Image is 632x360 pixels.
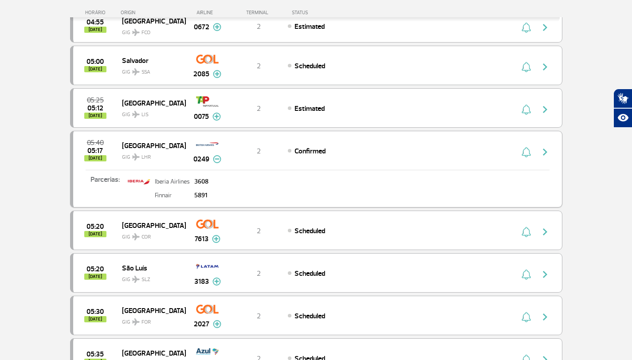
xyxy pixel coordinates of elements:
[540,62,550,72] img: seta-direita-painel-voo.svg
[141,233,151,241] span: COR
[122,305,179,316] span: [GEOGRAPHIC_DATA]
[73,174,126,195] p: Parcerias:
[613,108,632,128] button: Abrir recursos assistivos.
[257,62,261,70] span: 2
[257,147,261,156] span: 2
[294,62,325,70] span: Scheduled
[294,104,325,113] span: Estimated
[122,262,179,274] span: São Luís
[294,312,325,321] span: Scheduled
[522,227,531,237] img: sino-painel-voo.svg
[132,153,140,160] img: destiny_airplane.svg
[84,316,106,322] span: [DATE]
[122,149,179,161] span: GIG
[257,312,261,321] span: 2
[213,155,221,163] img: menos-info-painel-voo.svg
[132,233,140,240] img: destiny_airplane.svg
[212,235,220,243] img: mais-info-painel-voo.svg
[122,313,179,326] span: GIG
[540,269,550,280] img: seta-direita-painel-voo.svg
[122,347,179,359] span: [GEOGRAPHIC_DATA]
[155,192,190,199] p: Finnair
[132,318,140,325] img: destiny_airplane.svg
[294,227,325,235] span: Scheduled
[132,276,140,283] img: destiny_airplane.svg
[257,269,261,278] span: 2
[141,68,150,76] span: SSA
[122,228,179,241] span: GIG
[86,19,104,25] span: 2025-09-30 04:55:00
[522,22,531,33] img: sino-painel-voo.svg
[86,351,104,357] span: 2025-09-30 05:35:00
[87,148,103,154] span: 2025-09-30 05:17:00
[86,223,104,230] span: 2025-09-30 05:20:00
[194,319,209,329] span: 2027
[122,55,179,66] span: Salvador
[522,62,531,72] img: sino-painel-voo.svg
[132,111,140,118] img: destiny_airplane.svg
[194,192,208,199] p: 5891
[141,29,150,37] span: FCO
[257,22,261,31] span: 2
[86,59,104,65] span: 2025-09-30 05:00:00
[87,140,104,146] span: 2025-09-30 05:40:00
[122,219,179,231] span: [GEOGRAPHIC_DATA]
[141,276,150,284] span: SLZ
[287,10,360,16] div: STATUS
[194,111,209,122] span: 0075
[193,69,209,79] span: 2085
[257,227,261,235] span: 2
[230,10,287,16] div: TERMINAL
[84,231,106,237] span: [DATE]
[132,68,140,75] img: destiny_airplane.svg
[73,10,121,16] div: HORÁRIO
[84,66,106,72] span: [DATE]
[212,113,221,121] img: mais-info-painel-voo.svg
[613,89,632,108] button: Abrir tradutor de língua de sinais.
[128,174,150,189] img: iberia.png
[540,104,550,115] img: seta-direita-painel-voo.svg
[522,312,531,322] img: sino-painel-voo.svg
[522,147,531,157] img: sino-painel-voo.svg
[141,318,151,326] span: FOR
[122,97,179,109] span: [GEOGRAPHIC_DATA]
[540,227,550,237] img: seta-direita-painel-voo.svg
[540,22,550,33] img: seta-direita-painel-voo.svg
[257,104,261,113] span: 2
[84,27,106,33] span: [DATE]
[87,105,103,111] span: 2025-09-30 05:12:00
[294,147,326,156] span: Confirmed
[122,140,179,151] span: [GEOGRAPHIC_DATA]
[141,153,151,161] span: LHR
[84,113,106,119] span: [DATE]
[213,70,221,78] img: mais-info-painel-voo.svg
[121,10,185,16] div: ORIGIN
[194,179,208,185] p: 3608
[540,312,550,322] img: seta-direita-painel-voo.svg
[122,63,179,76] span: GIG
[87,97,104,103] span: 2025-09-30 05:25:00
[194,22,209,32] span: 0672
[155,179,190,185] p: Iberia Airlines
[86,309,104,315] span: 2025-09-30 05:30:00
[540,147,550,157] img: seta-direita-painel-voo.svg
[132,29,140,36] img: destiny_airplane.svg
[294,22,325,31] span: Estimated
[213,320,221,328] img: mais-info-painel-voo.svg
[84,155,106,161] span: [DATE]
[212,278,221,286] img: mais-info-painel-voo.svg
[122,106,179,119] span: GIG
[522,269,531,280] img: sino-painel-voo.svg
[86,266,104,272] span: 2025-09-30 05:20:00
[185,10,230,16] div: AIRLINE
[613,89,632,128] div: Plugin de acessibilidade da Hand Talk.
[141,111,149,119] span: LIS
[522,104,531,115] img: sino-painel-voo.svg
[194,276,209,287] span: 3183
[122,24,179,37] span: GIG
[193,154,209,164] span: 0249
[122,271,179,284] span: GIG
[195,234,208,244] span: 7613
[213,23,221,31] img: mais-info-painel-voo.svg
[84,274,106,280] span: [DATE]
